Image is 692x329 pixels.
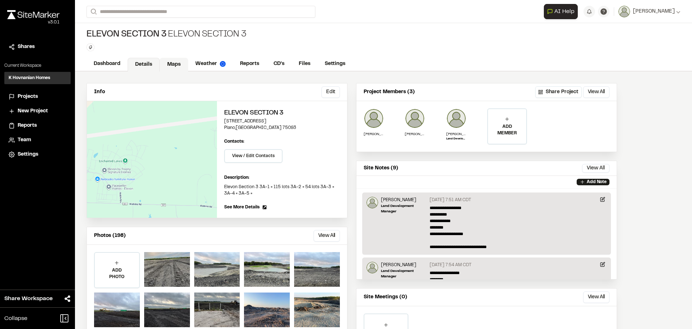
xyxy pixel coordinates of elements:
[364,293,407,301] p: Site Meetings (0)
[224,118,340,125] p: [STREET_ADDRESS]
[224,125,340,131] p: Plano , [GEOGRAPHIC_DATA] 75093
[381,203,427,214] p: Land Development Manager
[266,57,292,71] a: CD's
[18,122,37,130] span: Reports
[220,61,226,67] img: precipai.png
[364,108,384,129] img: fernando ceballos
[364,131,384,137] p: [PERSON_NAME]
[128,58,160,72] a: Details
[381,262,427,268] p: [PERSON_NAME]
[430,197,471,203] p: [DATE] 7:51 AM CDT
[18,107,48,115] span: New Project
[544,4,578,19] button: Open AI Assistant
[9,136,66,144] a: Team
[618,6,630,17] img: User
[446,131,466,137] p: [PERSON_NAME]
[583,291,609,303] button: View All
[18,151,38,159] span: Settings
[9,107,66,115] a: New Project
[381,197,427,203] p: [PERSON_NAME]
[94,232,126,240] p: Photos (198)
[292,57,318,71] a: Files
[94,88,105,96] p: Info
[4,294,53,303] span: Share Workspace
[18,136,31,144] span: Team
[446,108,466,129] img: Will Lamb
[188,57,233,71] a: Weather
[583,86,609,98] button: View All
[405,108,425,129] img: Miguel Angel Soto Montes
[9,151,66,159] a: Settings
[86,29,167,40] span: Elevon Section 3
[224,184,340,197] p: Elevon Section 3 3A-1 = 115 lots 3A-2 = 54 lots 3A-3 = 3A-4 = 3A-5 =
[86,6,99,18] button: Search
[224,149,283,163] button: View / Edit Contacts
[488,124,526,137] p: ADD MEMBER
[9,43,66,51] a: Shares
[364,164,398,172] p: Site Notes (9)
[9,122,66,130] a: Reports
[7,19,59,26] div: Oh geez...please don't...
[405,131,425,137] p: [PERSON_NAME] [PERSON_NAME] [PERSON_NAME]
[224,174,340,181] p: Description:
[224,204,259,211] span: See More Details
[544,4,581,19] div: Open AI Assistant
[587,179,607,185] p: Add Note
[160,58,188,72] a: Maps
[9,75,50,81] h3: K Hovnanian Homes
[18,43,35,51] span: Shares
[86,43,94,51] button: Edit Tags
[381,268,427,279] p: Land Development Manager
[4,62,71,69] p: Current Workspace
[233,57,266,71] a: Reports
[367,197,378,208] img: Will Lamb
[86,57,128,71] a: Dashboard
[554,7,575,16] span: AI Help
[224,138,244,145] p: Contacts:
[430,262,471,268] p: [DATE] 7:54 AM CDT
[535,86,582,98] button: Share Project
[18,93,38,101] span: Projects
[633,8,675,16] span: [PERSON_NAME]
[446,137,466,141] p: Land Development Manager
[9,93,66,101] a: Projects
[618,6,680,17] button: [PERSON_NAME]
[314,230,340,242] button: View All
[95,267,139,280] p: ADD PHOTO
[7,10,59,19] img: rebrand.png
[86,29,246,40] div: Elevon Section 3
[224,108,340,118] h2: Elevon Section 3
[4,314,27,323] span: Collapse
[582,164,609,173] button: View All
[364,88,415,96] p: Project Members (3)
[321,86,340,98] button: Edit
[367,262,378,273] img: Will Lamb
[318,57,352,71] a: Settings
